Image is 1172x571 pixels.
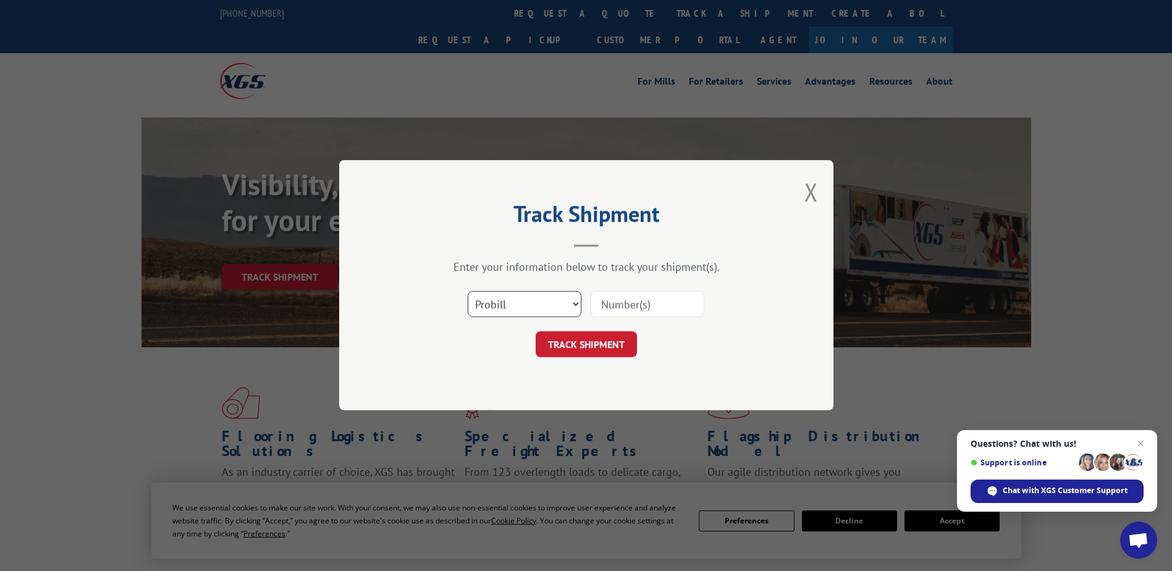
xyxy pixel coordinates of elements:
[1003,485,1128,496] span: Chat with XGS Customer Support
[401,260,772,274] div: Enter your information below to track your shipment(s).
[401,205,772,229] h2: Track Shipment
[536,332,637,358] button: TRACK SHIPMENT
[971,480,1144,503] div: Chat with XGS Customer Support
[971,439,1144,449] span: Questions? Chat with us!
[804,176,818,208] button: Close modal
[971,458,1074,467] span: Support is online
[1120,522,1157,559] div: Open chat
[591,292,704,318] input: Number(s)
[1133,436,1148,451] span: Close chat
